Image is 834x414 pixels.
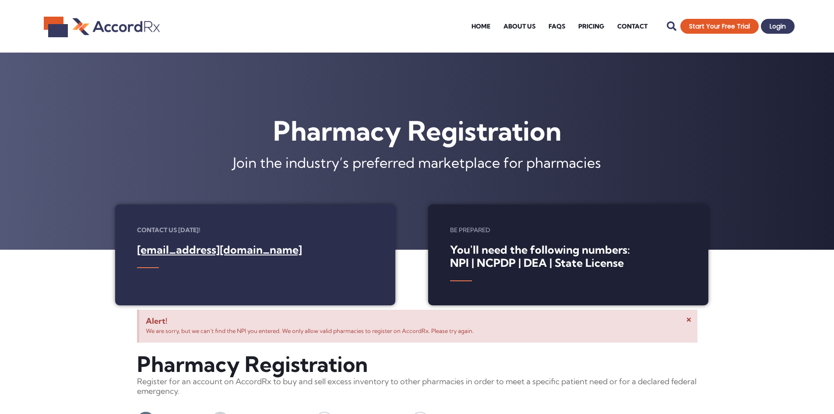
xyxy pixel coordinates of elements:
[465,9,497,44] a: Home
[4,112,830,149] h1: Pharmacy Registration
[137,243,302,256] a: [EMAIL_ADDRESS][DOMAIN_NAME]
[770,23,786,29] span: Login
[137,377,697,396] p: Register for an account on AccordRx to buy and sell excess inventory to other pharmacies in order...
[497,9,542,44] a: About Us
[686,314,692,326] span: ×
[689,23,750,29] span: Start Your Free Trial
[572,9,611,44] a: Pricing
[4,158,830,168] p: Join the industry’s preferred marketplace for pharmacies
[450,226,686,234] h6: Be Prepared
[450,243,686,269] h5: You'll need the following numbers: NPI | NCPDP | DEA | State License
[611,9,654,44] a: Contact
[465,9,654,44] nav: Menu
[685,314,693,326] button: Dismiss this alert.
[137,226,373,234] h6: Contact Us [DATE]!
[542,9,572,44] a: FAQs
[146,327,474,334] span: We are sorry, but we can’t find the NPI you entered. We only allow valid pharmacies to register o...
[680,19,759,34] a: Start Your Free Trial
[146,316,691,326] span: Alert!
[761,19,795,34] a: Login
[663,18,680,35] div: Search
[137,351,697,377] h2: Pharmacy Registration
